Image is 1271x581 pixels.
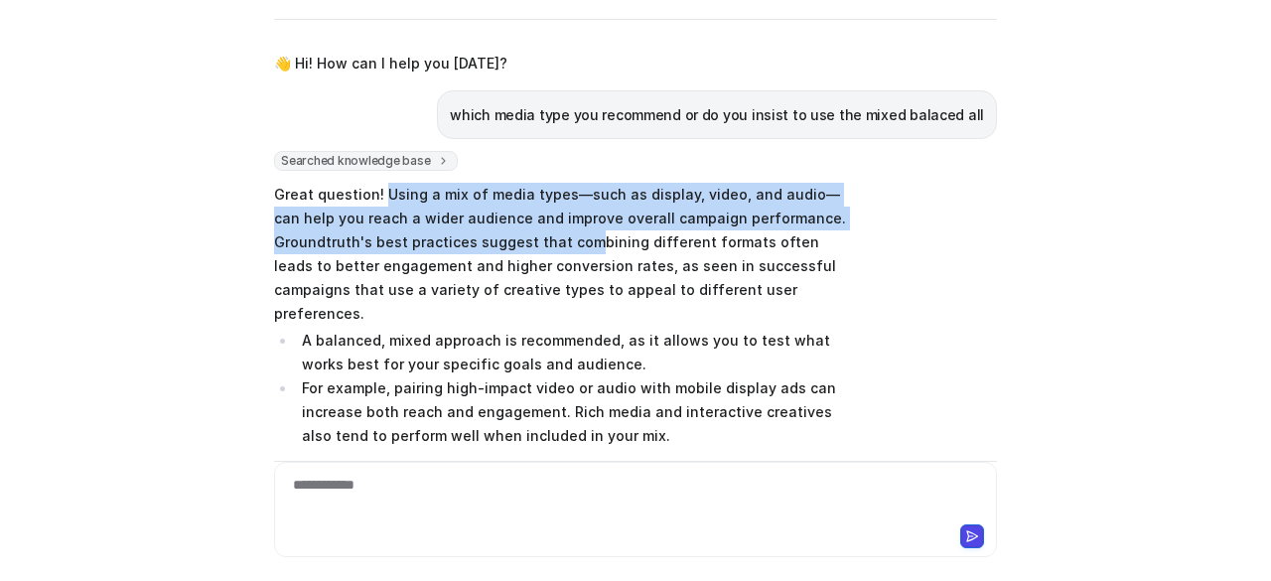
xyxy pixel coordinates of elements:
[296,329,855,376] li: A balanced, mixed approach is recommended, as it allows you to test what works best for your spec...
[450,103,984,127] p: which media type you recommend or do you insist to use the mixed balaced all
[274,52,507,75] p: 👋 Hi! How can I help you [DATE]?
[274,151,458,171] span: Searched knowledge base
[274,183,855,326] p: Great question! Using a mix of media types—such as display, video, and audio—can help you reach a...
[296,376,855,448] li: For example, pairing high-impact video or audio with mobile display ads can increase both reach a...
